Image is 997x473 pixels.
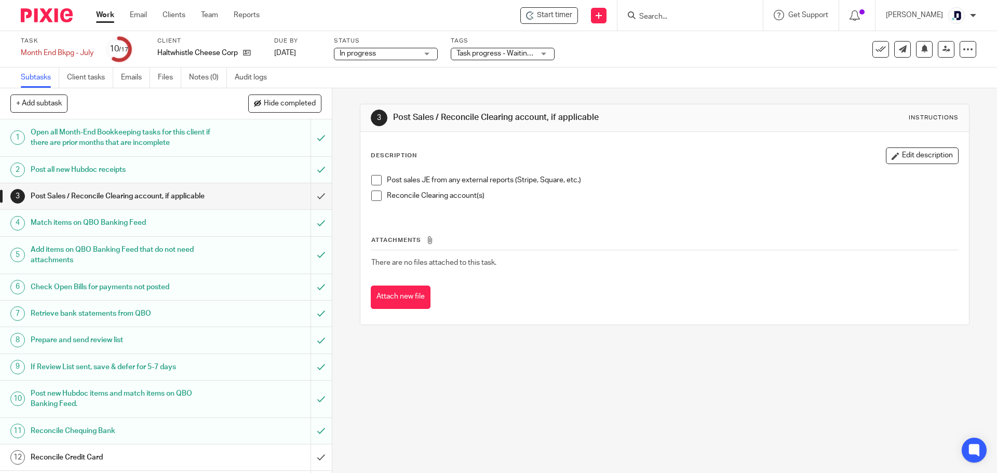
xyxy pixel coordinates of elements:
h1: Post new Hubdoc items and match items on QBO Banking Feed. [31,386,210,412]
p: Description [371,152,417,160]
img: Pixie [21,8,73,22]
a: Emails [121,67,150,88]
a: Reports [234,10,260,20]
h1: Open all Month-End Bookkeeping tasks for this client if there are prior months that are incomplete [31,125,210,151]
p: [PERSON_NAME] [886,10,943,20]
a: Client tasks [67,67,113,88]
div: Instructions [909,114,959,122]
label: Client [157,37,261,45]
h1: Post Sales / Reconcile Clearing account, if applicable [393,112,687,123]
a: Team [201,10,218,20]
span: Attachments [371,237,421,243]
button: Hide completed [248,94,321,112]
div: 3 [371,110,387,126]
h1: Prepare and send review list [31,332,210,348]
small: /17 [119,47,128,52]
a: Audit logs [235,67,275,88]
span: Get Support [788,11,828,19]
span: Start timer [537,10,572,21]
a: Email [130,10,147,20]
h1: Post Sales / Reconcile Clearing account, if applicable [31,188,210,204]
h1: Retrieve bank statements from QBO [31,306,210,321]
a: Subtasks [21,67,59,88]
h1: If Review List sent, save & defer for 5-7 days [31,359,210,375]
h1: Add items on QBO Banking Feed that do not need attachments [31,242,210,268]
div: 2 [10,163,25,177]
span: Task progress - Waiting for client response + 2 [456,50,605,57]
div: 10 [10,391,25,406]
h1: Post all new Hubdoc receipts [31,162,210,178]
div: 3 [10,189,25,204]
input: Search [638,12,732,22]
span: In progress [340,50,376,57]
button: + Add subtask [10,94,68,112]
span: Hide completed [264,100,316,108]
a: Files [158,67,181,88]
span: There are no files attached to this task. [371,259,496,266]
p: Post sales JE from any external reports (Stripe, Square, etc.) [387,175,958,185]
label: Due by [274,37,321,45]
div: 1 [10,130,25,145]
div: 9 [10,360,25,374]
div: Haltwhistle Cheese Corp - Month End Bkpg - July [520,7,578,24]
div: 5 [10,248,25,262]
h1: Reconcile Credit Card [31,450,210,465]
button: Edit description [886,147,959,164]
h1: Match items on QBO Banking Feed [31,215,210,231]
div: 4 [10,216,25,231]
div: 6 [10,280,25,294]
img: deximal_460x460_FB_Twitter.png [948,7,965,24]
div: 11 [10,424,25,438]
span: [DATE] [274,49,296,57]
a: Clients [163,10,185,20]
p: Reconcile Clearing account(s) [387,191,958,201]
div: 10 [110,43,128,55]
h1: Reconcile Chequing Bank [31,423,210,439]
label: Tags [451,37,555,45]
h1: Check Open Bills for payments not posted [31,279,210,295]
button: Attach new file [371,286,430,309]
p: Haltwhistle Cheese Corp [157,48,238,58]
div: 8 [10,333,25,347]
div: 7 [10,306,25,321]
a: Notes (0) [189,67,227,88]
a: Work [96,10,114,20]
label: Task [21,37,93,45]
div: Month End Bkpg - July [21,48,93,58]
label: Status [334,37,438,45]
div: 12 [10,450,25,465]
